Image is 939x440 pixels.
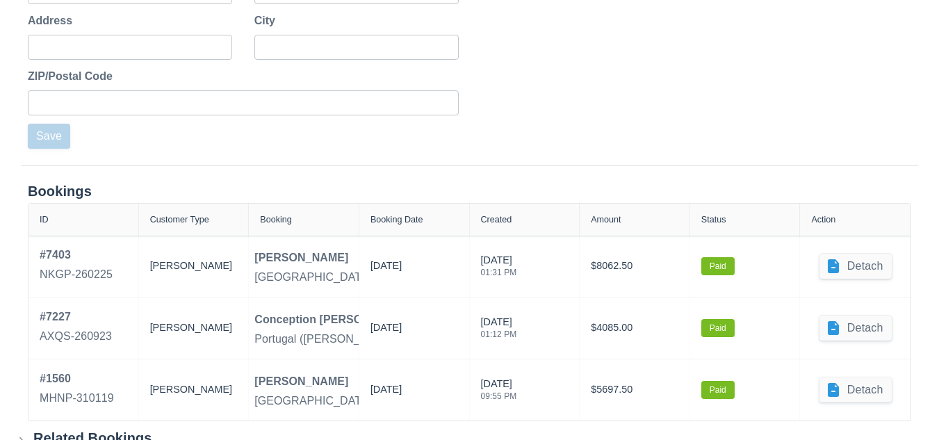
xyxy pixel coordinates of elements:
[28,183,911,200] div: Bookings
[591,309,678,348] div: $4085.00
[150,247,238,286] div: [PERSON_NAME]
[150,309,238,348] div: [PERSON_NAME]
[481,215,512,225] div: Created
[481,330,517,339] div: 01:12 PM
[701,215,726,225] div: Status
[40,328,112,345] div: AXQS-260923
[260,215,292,225] div: Booking
[40,266,113,283] div: NKGP-260225
[701,319,735,337] label: Paid
[254,373,348,390] div: [PERSON_NAME]
[40,247,113,263] div: # 7403
[819,254,892,279] button: Detach
[40,309,112,348] a: #7227AXQS-260923
[40,370,114,387] div: # 1560
[481,392,517,400] div: 09:55 PM
[40,215,49,225] div: ID
[40,247,113,286] a: #7403NKGP-260225
[481,253,517,285] div: [DATE]
[254,393,709,409] div: [GEOGRAPHIC_DATA], Room Type, Arenal Volcano & Monteverde Cloud Forest Extension
[28,68,118,85] label: ZIP/Postal Code
[40,370,114,409] a: #1560MHNP-310119
[370,382,402,403] div: [DATE]
[150,370,238,409] div: [PERSON_NAME]
[370,320,402,341] div: [DATE]
[819,377,892,402] button: Detach
[811,215,835,225] div: Action
[40,390,114,407] div: MHNP-310119
[591,247,678,286] div: $8062.50
[481,315,517,347] div: [DATE]
[370,259,402,279] div: [DATE]
[28,13,78,29] label: Address
[254,269,647,286] div: [GEOGRAPHIC_DATA] / [GEOGRAPHIC_DATA], Room Type, Crete Extension
[591,370,678,409] div: $5697.50
[254,311,414,328] div: Conception [PERSON_NAME]
[254,331,497,348] div: Portugal ([PERSON_NAME] Group), Room Type
[481,377,517,409] div: [DATE]
[701,381,735,399] label: Paid
[701,257,735,275] label: Paid
[40,309,112,325] div: # 7227
[481,268,517,277] div: 01:31 PM
[150,215,209,225] div: Customer Type
[254,250,348,266] div: [PERSON_NAME]
[591,215,621,225] div: Amount
[819,316,892,341] button: Detach
[254,13,281,29] label: City
[370,215,423,225] div: Booking Date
